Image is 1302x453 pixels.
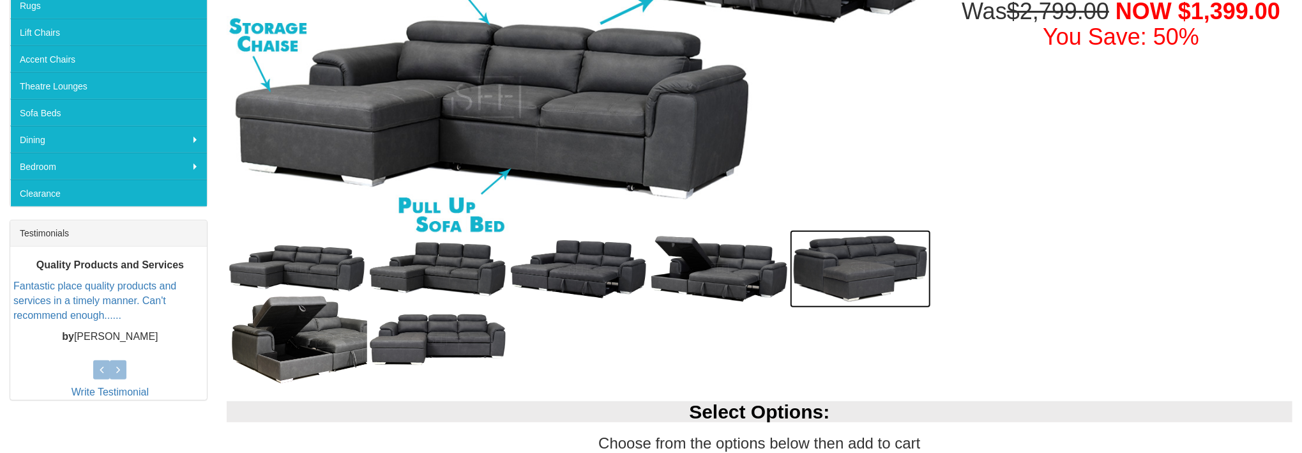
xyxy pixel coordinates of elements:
b: Quality Products and Services [36,259,184,270]
a: Write Testimonial [72,387,149,397]
a: Theatre Lounges [10,72,207,99]
a: Dining [10,126,207,153]
b: Select Options: [689,401,829,422]
p: [PERSON_NAME] [13,329,207,344]
font: You Save: 50% [1043,24,1199,50]
a: Clearance [10,180,207,206]
b: by [62,330,74,341]
h3: Choose from the options below then add to cart [227,435,1292,452]
a: Lift Chairs [10,19,207,45]
a: Sofa Beds [10,99,207,126]
a: Bedroom [10,153,207,180]
a: Accent Chairs [10,45,207,72]
div: Testimonials [10,220,207,247]
a: Fantastic place quality products and services in a timely manner. Can't recommend enough...... [13,280,176,321]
